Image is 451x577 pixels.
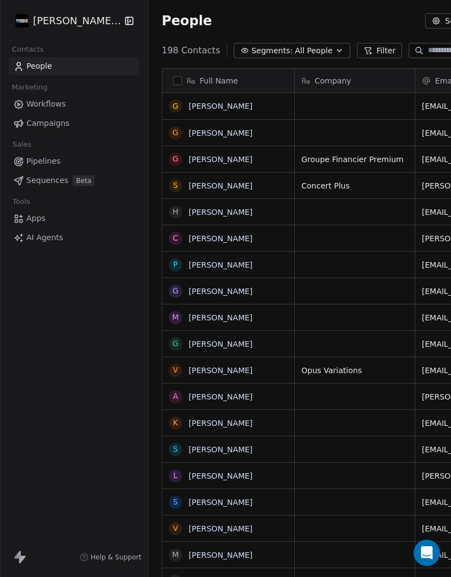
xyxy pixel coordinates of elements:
span: Groupe Financier Premium [301,154,408,165]
span: Marketing [7,79,52,96]
span: Opus Variations [301,365,408,376]
a: Apps [9,209,139,228]
div: G [173,127,179,138]
span: Concert Plus [301,180,408,191]
a: [PERSON_NAME] [189,102,252,110]
button: [PERSON_NAME] Photo [13,12,117,30]
a: Workflows [9,95,139,113]
div: V [173,364,178,376]
a: [PERSON_NAME] [189,524,252,533]
span: Contacts [7,41,48,58]
div: Open Intercom Messenger [414,540,440,566]
div: Full Name [162,69,294,92]
span: Workflows [26,98,66,110]
a: [PERSON_NAME] [189,287,252,296]
a: [PERSON_NAME] [189,340,252,348]
div: V [173,523,178,534]
a: [PERSON_NAME] [189,313,252,322]
div: L [173,470,178,481]
a: Help & Support [80,553,141,562]
a: [PERSON_NAME] [189,445,252,454]
a: [PERSON_NAME] [189,129,252,137]
div: M [172,312,179,323]
span: Apps [26,213,46,224]
a: [PERSON_NAME] [189,392,252,401]
div: K [173,417,178,429]
span: Help & Support [91,553,141,562]
div: H [173,206,179,218]
span: People [26,60,52,72]
span: Campaigns [26,118,69,129]
span: Segments: [251,45,293,57]
span: Pipelines [26,156,61,167]
div: Company [295,69,415,92]
a: [PERSON_NAME] [189,155,252,164]
a: [PERSON_NAME] [189,498,252,507]
div: M [172,549,179,561]
a: [PERSON_NAME] [189,419,252,428]
span: People [162,13,212,29]
a: [PERSON_NAME] [189,208,252,217]
span: [PERSON_NAME] Photo [33,14,122,28]
div: S [173,496,178,508]
span: Sales [8,136,36,153]
div: S [173,443,178,455]
a: [PERSON_NAME] [189,366,252,375]
a: [PERSON_NAME] [189,260,252,269]
span: Company [315,75,351,86]
div: G [173,101,179,112]
a: [PERSON_NAME] [189,551,252,559]
span: Tools [8,193,35,210]
a: People [9,57,139,75]
a: [PERSON_NAME] [189,181,252,190]
span: 198 Contacts [162,44,220,57]
div: G [173,338,179,349]
a: SequencesBeta [9,171,139,190]
a: AI Agents [9,229,139,247]
div: G [173,153,179,165]
a: [PERSON_NAME] [189,471,252,480]
div: S [173,180,178,191]
div: A [173,391,178,402]
a: [PERSON_NAME] [189,234,252,243]
a: Pipelines [9,152,139,170]
div: G [173,285,179,297]
button: Filter [357,43,403,58]
div: P [173,259,178,270]
span: Beta [73,175,95,186]
span: Sequences [26,175,68,186]
div: C [173,232,178,244]
span: All People [295,45,332,57]
img: Daudelin%20Photo%20Logo%20White%202025%20Square.png [15,14,29,27]
span: Full Name [200,75,238,86]
span: AI Agents [26,232,63,243]
a: Campaigns [9,114,139,132]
